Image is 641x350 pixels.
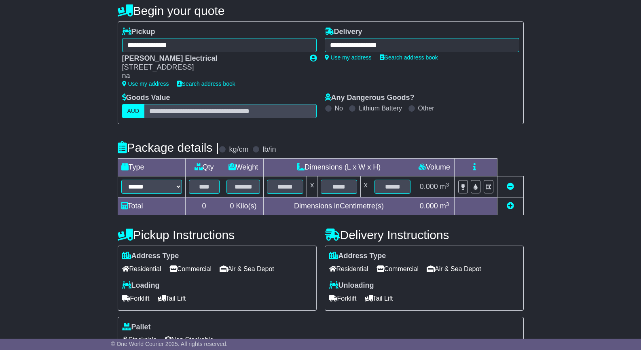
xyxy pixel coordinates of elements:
[264,159,414,176] td: Dimensions (L x W x H)
[307,176,317,197] td: x
[122,28,155,36] label: Pickup
[329,281,374,290] label: Unloading
[329,252,386,261] label: Address Type
[446,182,449,188] sup: 3
[223,159,264,176] td: Weight
[329,263,368,275] span: Residential
[360,176,371,197] td: x
[420,202,438,210] span: 0.000
[122,263,161,275] span: Residential
[185,197,223,215] td: 0
[122,333,157,346] span: Stackable
[230,202,234,210] span: 0
[118,159,185,176] td: Type
[418,104,434,112] label: Other
[325,54,372,61] a: Use my address
[507,202,514,210] a: Add new item
[440,182,449,191] span: m
[359,104,402,112] label: Lithium Battery
[122,292,150,305] span: Forklift
[427,263,481,275] span: Air & Sea Depot
[325,28,362,36] label: Delivery
[329,292,357,305] span: Forklift
[122,281,160,290] label: Loading
[377,263,419,275] span: Commercial
[122,63,302,72] div: [STREET_ADDRESS]
[220,263,274,275] span: Air & Sea Depot
[111,341,228,347] span: © One World Courier 2025. All rights reserved.
[118,197,185,215] td: Total
[158,292,186,305] span: Tail Lift
[440,202,449,210] span: m
[169,263,212,275] span: Commercial
[177,81,235,87] a: Search address book
[262,145,276,154] label: lb/in
[122,93,170,102] label: Goods Value
[118,4,524,17] h4: Begin your quote
[414,159,455,176] td: Volume
[122,54,302,63] div: [PERSON_NAME] Electrical
[325,93,415,102] label: Any Dangerous Goods?
[264,197,414,215] td: Dimensions in Centimetre(s)
[122,104,145,118] label: AUD
[229,145,248,154] label: kg/cm
[420,182,438,191] span: 0.000
[507,182,514,191] a: Remove this item
[122,323,151,332] label: Pallet
[122,252,179,261] label: Address Type
[380,54,438,61] a: Search address book
[185,159,223,176] td: Qty
[335,104,343,112] label: No
[365,292,393,305] span: Tail Lift
[446,201,449,207] sup: 3
[118,141,219,154] h4: Package details |
[122,72,302,81] div: na
[325,228,524,242] h4: Delivery Instructions
[223,197,264,215] td: Kilo(s)
[165,333,214,346] span: Non Stackable
[122,81,169,87] a: Use my address
[118,228,317,242] h4: Pickup Instructions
